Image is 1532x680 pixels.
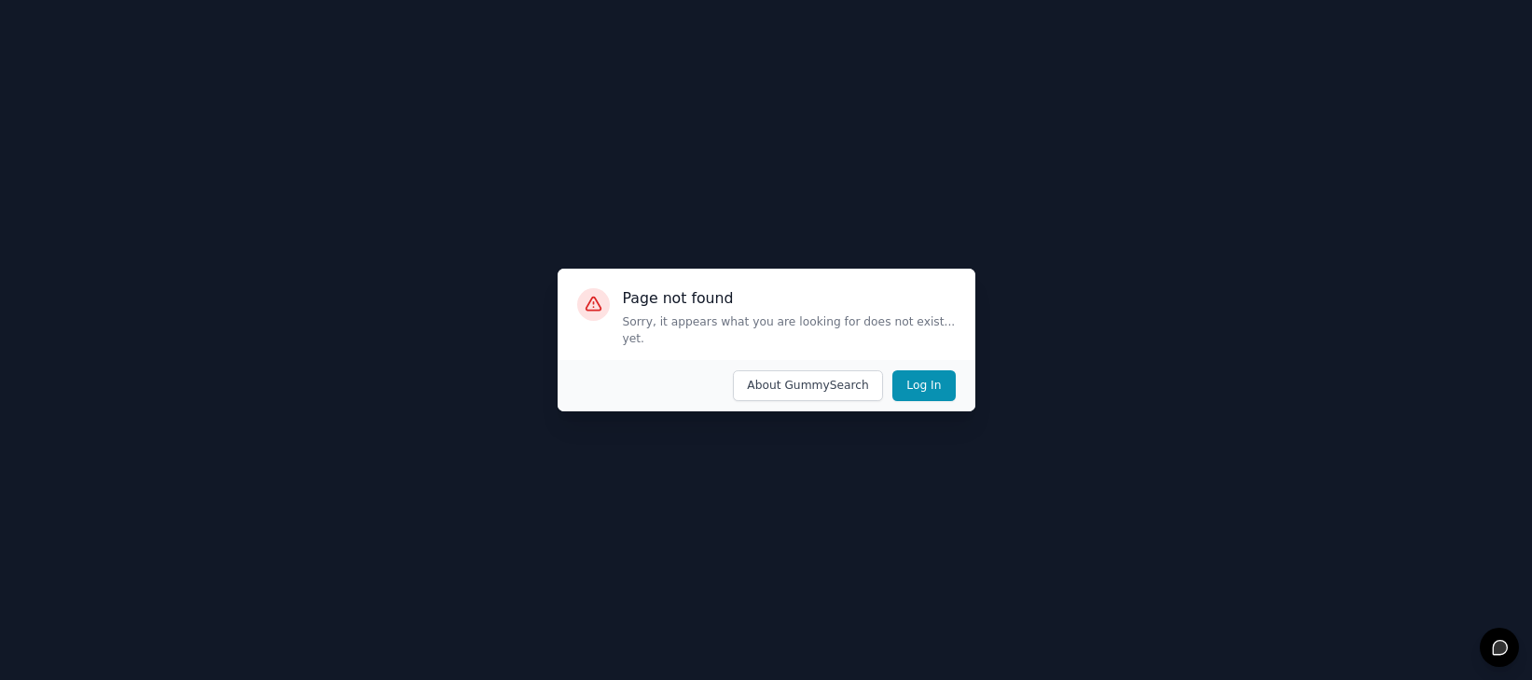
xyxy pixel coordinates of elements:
[892,370,955,402] button: Log In
[733,370,883,402] button: About GummySearch
[883,370,956,402] a: Log In
[623,314,956,347] p: Sorry, it appears what you are looking for does not exist... yet.
[623,288,956,308] h3: Page not found
[724,370,883,402] a: About GummySearch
